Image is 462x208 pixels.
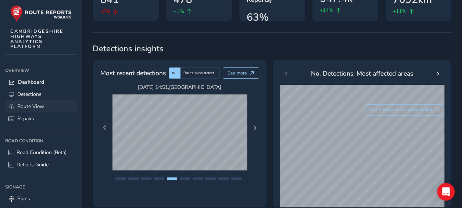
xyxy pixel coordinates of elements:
[17,161,49,168] span: Defects Guide
[437,183,455,201] div: Open Intercom Messenger
[5,76,77,88] a: Dashboard
[100,123,110,133] button: Previous Page
[5,100,77,112] a: Route View
[17,149,67,156] span: Road Condition (Beta)
[167,177,177,180] button: Page 5
[180,67,220,79] div: Route View defect
[17,115,34,122] span: Repairs
[10,5,72,22] img: rr logo
[231,177,241,180] button: Page 10
[5,181,77,193] div: Signage
[393,7,407,15] span: +11%
[128,177,139,180] button: Page 2
[5,193,77,205] a: Signs
[5,65,77,76] div: Overview
[169,67,180,79] div: AI
[10,29,64,49] span: CAMBRIDGESHIRE HIGHWAYS ANALYTICS PLATFORM
[223,67,259,79] button: See more
[17,103,44,110] span: Route View
[5,159,77,171] a: Defects Guide
[320,6,333,14] span: +14%
[93,43,452,54] span: Detections insights
[218,177,229,180] button: Page 9
[112,84,247,91] span: [DATE] 14:51 , [GEOGRAPHIC_DATA]
[17,91,42,98] span: Detections
[250,123,260,133] button: Next Page
[370,107,432,113] span: See difference for same period
[154,177,164,180] button: Page 4
[115,177,126,180] button: Page 1
[100,68,166,78] span: Most recent detections
[141,177,151,180] button: Page 3
[365,104,444,115] button: See difference for same period
[193,177,203,180] button: Page 7
[247,10,269,25] span: 63%
[172,70,175,76] span: AI
[173,7,184,15] span: +1%
[180,177,190,180] button: Page 6
[5,112,77,125] a: Repairs
[205,177,216,180] button: Page 8
[5,88,77,100] a: Detections
[183,70,214,76] span: Route View defect
[18,79,44,86] span: Dashboard
[5,135,77,146] div: Road Condition
[228,70,247,76] span: See more
[5,146,77,159] a: Road Condition (Beta)
[100,7,110,15] span: -6%
[311,69,413,78] span: No. Detections: Most affected areas
[17,195,30,202] span: Signs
